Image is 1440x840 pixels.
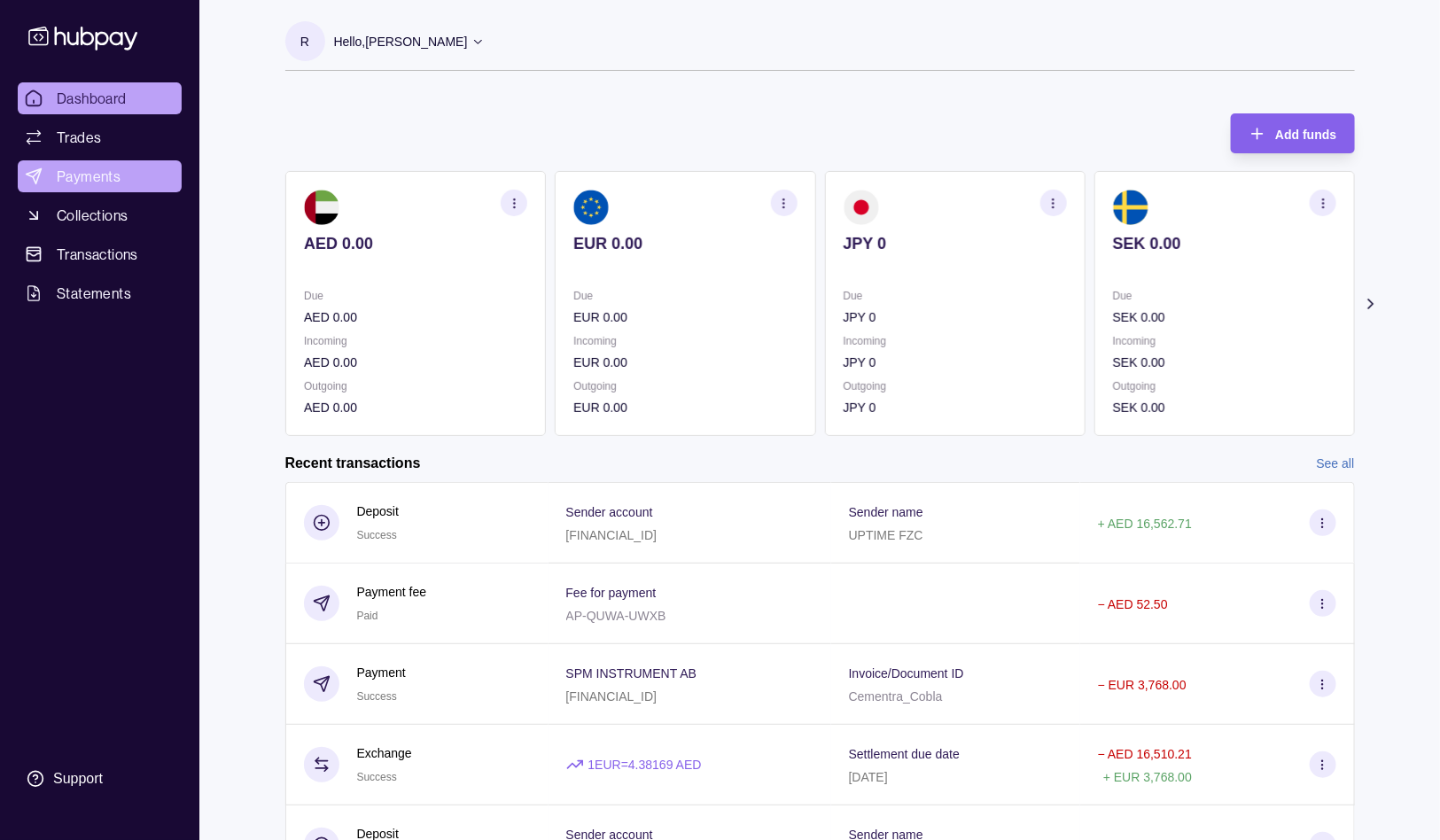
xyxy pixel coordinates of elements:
[18,277,182,309] a: Statements
[843,286,1066,306] p: Due
[357,771,397,783] span: Success
[285,454,421,473] h2: Recent transactions
[357,502,399,521] p: Deposit
[843,331,1066,351] p: Incoming
[843,353,1066,372] p: JPY 0
[357,582,427,602] p: Payment fee
[849,689,943,704] p: Cementra_Cobla
[18,82,182,114] a: Dashboard
[18,121,182,153] a: Trades
[573,234,797,253] p: EUR 0.00
[1275,128,1336,142] span: Add funds
[57,88,127,109] span: Dashboard
[573,307,797,327] p: EUR 0.00
[588,755,702,774] p: 1 EUR = 4.38169 AED
[849,770,888,784] p: [DATE]
[18,760,182,797] a: Support
[357,743,412,763] p: Exchange
[304,353,527,372] p: AED 0.00
[1112,286,1335,306] p: Due
[573,331,797,351] p: Incoming
[57,127,101,148] span: Trades
[843,190,878,225] img: jp
[566,609,666,623] p: AP-QUWA-UWXB
[357,610,378,622] span: Paid
[1112,190,1148,225] img: se
[849,747,960,761] p: Settlement due date
[843,398,1066,417] p: JPY 0
[357,529,397,541] span: Success
[304,286,527,306] p: Due
[57,283,131,304] span: Statements
[304,377,527,396] p: Outgoing
[304,234,527,253] p: AED 0.00
[843,234,1066,253] p: JPY 0
[566,586,657,600] p: Fee for payment
[849,528,923,542] p: UPTIME FZC
[334,32,468,51] p: Hello, [PERSON_NAME]
[566,666,697,681] p: SPM INSTRUMENT AB
[304,307,527,327] p: AED 0.00
[18,199,182,231] a: Collections
[1112,234,1335,253] p: SEK 0.00
[1098,517,1192,531] p: + AED 16,562.71
[57,244,138,265] span: Transactions
[18,160,182,192] a: Payments
[357,690,397,703] span: Success
[573,398,797,417] p: EUR 0.00
[1098,678,1187,692] p: − EUR 3,768.00
[1112,307,1335,327] p: SEK 0.00
[57,205,128,226] span: Collections
[849,505,923,519] p: Sender name
[53,769,103,789] div: Support
[1098,747,1192,761] p: − AED 16,510.21
[304,190,339,225] img: ae
[573,190,609,225] img: eu
[1112,331,1335,351] p: Incoming
[1112,353,1335,372] p: SEK 0.00
[566,528,658,542] p: [FINANCIAL_ID]
[566,505,653,519] p: Sender account
[1103,770,1192,784] p: + EUR 3,768.00
[57,166,121,187] span: Payments
[566,689,658,704] p: [FINANCIAL_ID]
[1112,398,1335,417] p: SEK 0.00
[849,666,964,681] p: Invoice/Document ID
[573,353,797,372] p: EUR 0.00
[1098,597,1168,611] p: − AED 52.50
[1317,454,1355,473] a: See all
[843,377,1066,396] p: Outgoing
[304,331,527,351] p: Incoming
[300,32,309,51] p: R
[304,398,527,417] p: AED 0.00
[18,238,182,270] a: Transactions
[1112,377,1335,396] p: Outgoing
[843,307,1066,327] p: JPY 0
[1231,113,1354,153] button: Add funds
[573,286,797,306] p: Due
[357,663,406,682] p: Payment
[573,377,797,396] p: Outgoing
